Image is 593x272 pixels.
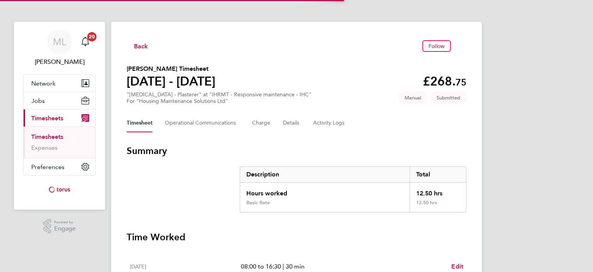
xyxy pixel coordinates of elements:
[283,263,284,270] span: |
[246,200,270,206] div: Basic Rate
[23,57,96,67] span: Michael Leslie
[313,114,346,132] button: Activity Logs
[422,40,451,52] button: Follow
[31,115,63,122] span: Timesheets
[54,226,76,232] span: Engage
[286,263,305,270] span: 30 min
[127,145,466,157] h3: Summary
[127,114,152,132] button: Timesheet
[430,91,466,104] span: This timesheet is Submitted.
[283,114,301,132] button: Details
[23,183,96,196] a: Go to home page
[127,74,215,89] h1: [DATE] - [DATE]
[252,114,271,132] button: Charge
[240,166,466,212] div: Summary
[127,64,215,74] h2: [PERSON_NAME] Timesheet
[24,109,95,127] button: Timesheets
[31,80,56,87] span: Network
[398,91,427,104] span: This timesheet was manually created.
[127,91,312,104] div: "[MEDICAL_DATA] - Plasterer" at "IHRMT - Responsive maintenance - IHC"
[451,263,463,270] span: Edit
[410,183,466,200] div: 12.50 hrs
[53,37,66,47] span: ML
[454,44,466,48] button: Timesheets Menu
[31,133,63,140] a: Timesheets
[24,92,95,109] button: Jobs
[78,29,93,54] a: 20
[429,43,445,50] span: Follow
[87,32,97,41] span: 20
[127,98,312,104] div: For "Housing Maintenance Solutions Ltd"
[31,163,64,171] span: Preferences
[31,97,45,104] span: Jobs
[23,29,96,67] a: ML[PERSON_NAME]
[134,42,148,51] span: Back
[24,158,95,175] button: Preferences
[423,74,466,89] app-decimal: £268.
[46,183,73,196] img: torus-logo-retina.png
[410,167,466,182] div: Total
[240,167,410,182] div: Description
[24,75,95,92] button: Network
[410,200,466,212] div: 12.50 hrs
[165,114,240,132] button: Operational Communications
[43,219,76,234] a: Powered byEngage
[456,77,466,88] span: 75
[54,219,76,226] span: Powered by
[127,41,148,51] button: Back
[451,262,463,271] a: Edit
[24,127,95,158] div: Timesheets
[241,263,281,270] span: 08:00 to 16:30
[240,183,410,200] div: Hours worked
[31,144,58,151] a: Expenses
[14,22,105,210] nav: Main navigation
[127,231,466,243] h3: Time Worked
